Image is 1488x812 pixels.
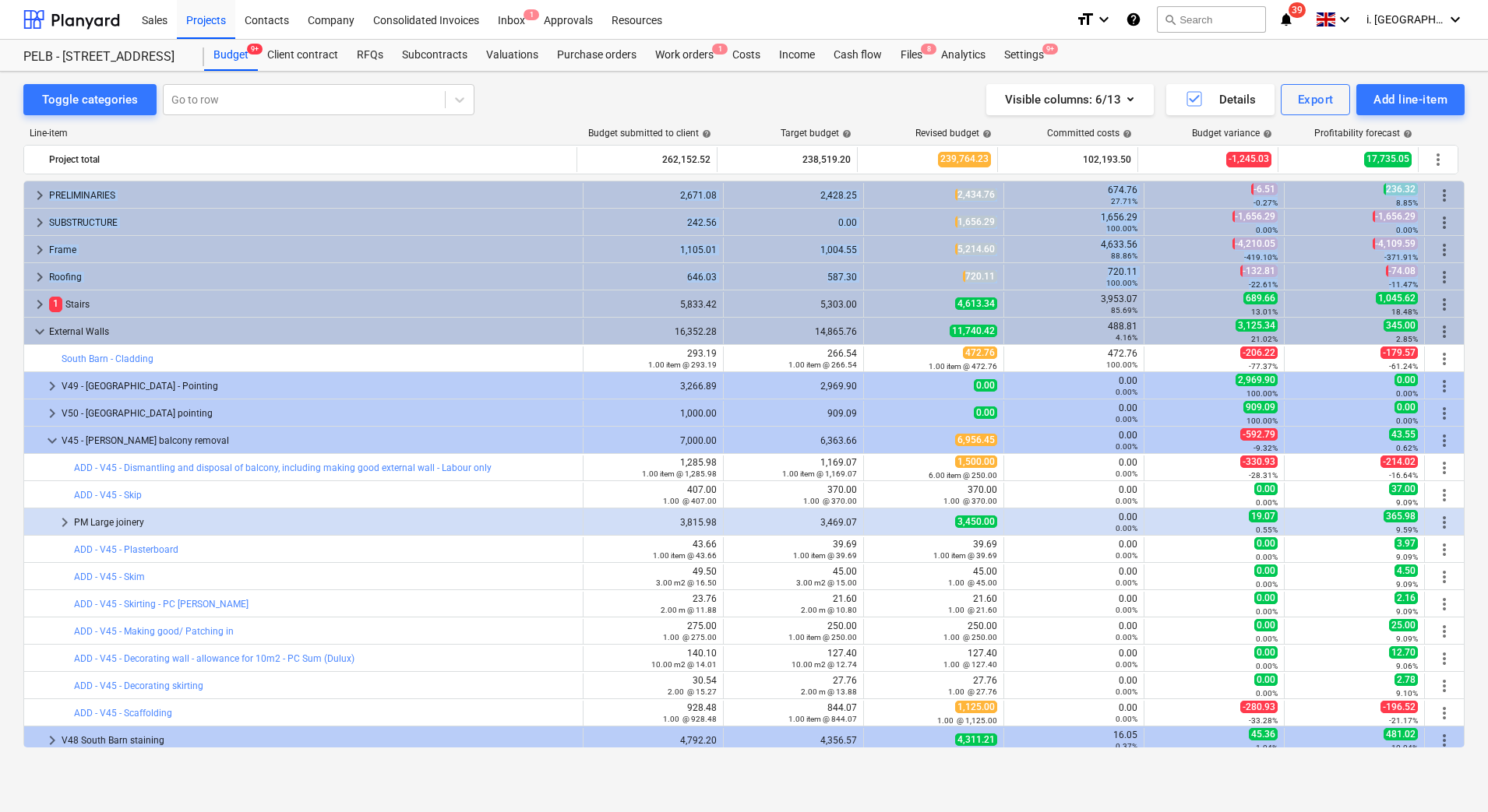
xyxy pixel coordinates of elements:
div: PM Large joinery [74,510,577,535]
small: 0.00% [1256,226,1278,234]
small: 1.00 item @ 1,169.07 [782,469,857,478]
span: help [1260,129,1272,139]
span: -4,210.05 [1232,237,1278,250]
div: V50 - [GEOGRAPHIC_DATA] pointing [62,401,577,426]
small: 0.00% [1116,578,1137,587]
small: 0.00% [1396,226,1418,234]
div: 23.76 [590,593,717,615]
div: Roofing [49,265,577,290]
span: 689.66 [1243,292,1278,304]
small: 9.09% [1396,553,1418,561]
small: 1.00 @ 21.60 [948,606,997,614]
div: Visible columns : 6/13 [1005,90,1135,110]
small: 0.00% [1256,498,1278,507]
small: -22.61% [1249,280,1278,289]
small: 100.00% [1106,224,1137,233]
span: More actions [1435,704,1454,722]
div: Costs [723,40,770,71]
span: 365.98 [1384,510,1418,522]
span: More actions [1435,513,1454,532]
div: 1,656.29 [1010,212,1137,234]
span: 236.32 [1384,183,1418,195]
a: South Barn - Cladding [62,353,153,364]
span: -206.22 [1240,346,1278,359]
small: 0.00% [1256,553,1278,561]
div: 43.66 [590,539,717,561]
div: Settings [995,40,1053,71]
div: Frame [49,237,577,262]
span: 0.00 [1254,592,1278,604]
span: 1,500.00 [955,455,997,468]
div: 3,469.07 [730,517,857,528]
small: 0.00% [1396,389,1418,398]
div: V45 - [PERSON_NAME] balcony removal [62,428,577,453]
small: 2.00 m @ 10.80 [801,606,857,614]
small: 0.00% [1396,417,1418,425]
small: 1.00 @ 370.00 [803,497,857,505]
div: 238,519.20 [724,147,851,172]
div: Add line-item [1373,90,1447,110]
small: 9.59% [1396,526,1418,534]
small: -16.64% [1389,471,1418,480]
span: 0.00 [974,379,997,392]
a: Purchase orders [548,40,646,71]
small: 9.09% [1396,498,1418,507]
span: 9+ [1042,44,1058,54]
div: 0.00 [1010,457,1137,479]
span: 0.00 [1395,374,1418,386]
span: More actions [1435,404,1454,423]
small: 1.00 item @ 1,285.98 [642,469,717,478]
span: 6,956.45 [955,434,997,446]
small: 0.00% [1116,388,1137,396]
div: 39.69 [730,539,857,561]
span: 43.55 [1389,428,1418,441]
small: 0.00% [1116,469,1137,478]
div: Profitability forecast [1314,128,1412,139]
span: -6.51 [1251,183,1278,195]
span: More actions [1435,568,1454,586]
div: Stairs [49,292,577,317]
span: 1 [712,44,728,54]
small: 1.00 item @ 39.69 [933,551,997,560]
div: 21.60 [730,593,857,615]
a: Income [770,40,824,71]
small: 100.00% [1106,360,1137,369]
span: 17,735.05 [1364,152,1412,167]
span: keyboard_arrow_right [43,404,62,423]
span: More actions [1435,241,1454,259]
span: More actions [1435,268,1454,286]
span: More actions [1435,322,1454,341]
a: ADD - V45 - Skip [74,490,142,501]
div: Project total [49,147,570,172]
small: 27.71% [1111,197,1137,206]
div: 0.00 [1010,375,1137,397]
div: Budget [204,40,258,71]
small: 3.00 m2 @ 15.00 [796,578,857,587]
small: -0.27% [1254,199,1278,207]
span: 0.00 [1254,619,1278,631]
a: Settings9+ [995,40,1053,71]
div: RFQs [347,40,393,71]
span: 4,613.34 [955,297,997,310]
div: Revised budget [915,128,992,139]
i: format_size [1076,10,1095,29]
span: keyboard_arrow_right [43,731,62,750]
span: More actions [1435,731,1454,750]
div: 293.19 [590,348,717,370]
iframe: Chat Widget [1410,737,1488,812]
small: 1.00 @ 45.00 [948,578,997,587]
a: Cash flow [824,40,891,71]
a: ADD - V45 - Making good/ Patching in [74,626,234,637]
span: 2,969.90 [1236,374,1278,386]
a: ADD - V45 - Decorating wall - allowance for 10m2 - PC Sum (Dulux) [74,653,354,664]
span: 3,125.34 [1236,319,1278,332]
div: PELB - [STREET_ADDRESS] [23,49,185,65]
button: Export [1281,84,1351,115]
span: More actions [1435,186,1454,205]
div: 3,953.07 [1010,294,1137,315]
div: Analytics [932,40,995,71]
span: 1 [49,297,62,311]
small: -11.47% [1389,280,1418,289]
small: 4.16% [1116,333,1137,342]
